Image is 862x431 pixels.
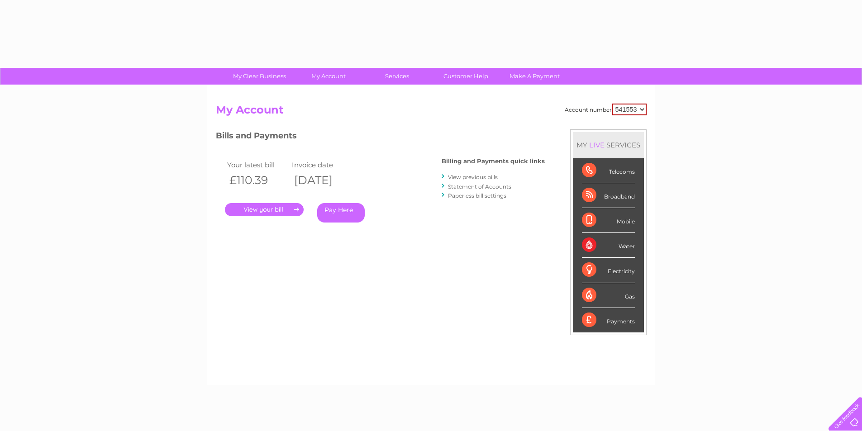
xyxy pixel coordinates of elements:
[291,68,366,85] a: My Account
[582,283,635,308] div: Gas
[225,203,304,216] a: .
[448,174,498,180] a: View previous bills
[582,258,635,283] div: Electricity
[360,68,434,85] a: Services
[582,233,635,258] div: Water
[216,104,647,121] h2: My Account
[290,171,355,189] th: [DATE]
[582,208,635,233] div: Mobile
[216,129,545,145] h3: Bills and Payments
[225,171,290,189] th: £110.39
[587,141,606,149] div: LIVE
[582,158,635,183] div: Telecoms
[290,159,355,171] td: Invoice date
[225,159,290,171] td: Your latest bill
[582,183,635,208] div: Broadband
[582,308,635,332] div: Payments
[573,132,644,158] div: MY SERVICES
[448,192,506,199] a: Paperless bill settings
[317,203,365,223] a: Pay Here
[429,68,503,85] a: Customer Help
[222,68,297,85] a: My Clear Business
[442,158,545,165] h4: Billing and Payments quick links
[448,183,511,190] a: Statement of Accounts
[497,68,572,85] a: Make A Payment
[565,104,647,115] div: Account number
